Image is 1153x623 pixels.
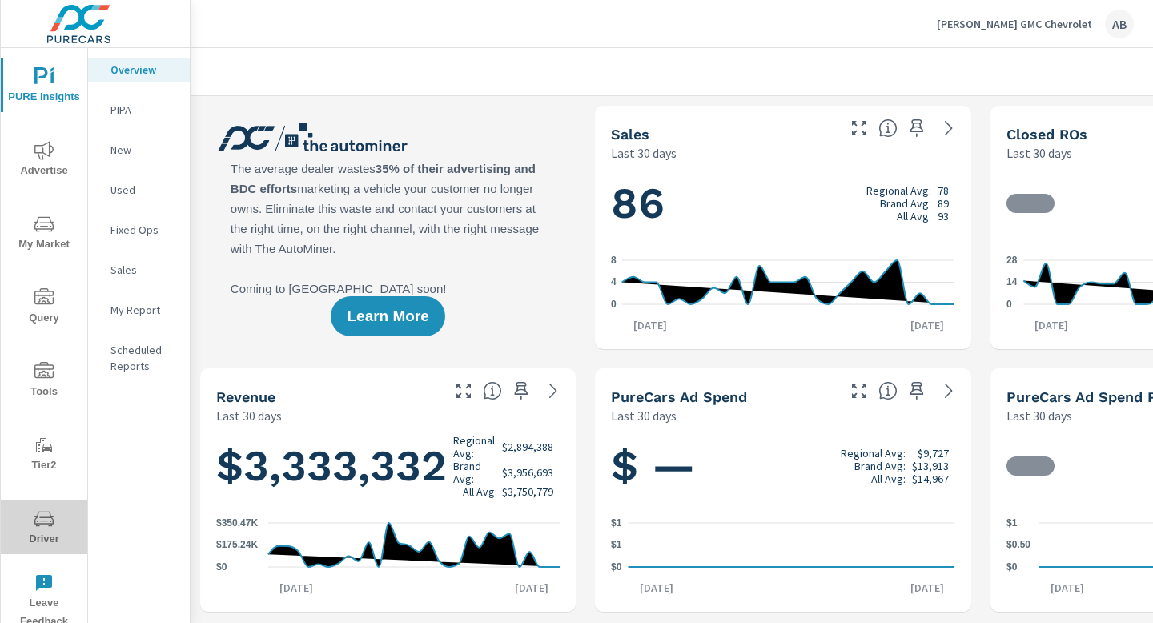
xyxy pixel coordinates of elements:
p: All Avg: [897,210,931,223]
text: 4 [611,277,617,288]
p: $13,913 [912,460,949,472]
div: Used [88,178,190,202]
p: $9,727 [918,447,949,460]
text: $1 [611,540,622,551]
a: See more details in report [540,378,566,404]
p: [DATE] [1039,580,1095,596]
div: Fixed Ops [88,218,190,242]
div: New [88,138,190,162]
p: [DATE] [1023,317,1079,333]
span: PURE Insights [6,67,82,107]
span: Driver [6,509,82,549]
text: $0 [216,561,227,573]
h1: 86 [611,176,954,231]
h5: Revenue [216,388,275,405]
button: Make Fullscreen [846,115,872,141]
p: PIPA [110,102,177,118]
span: Tier2 [6,436,82,475]
text: 28 [1006,255,1018,266]
p: Last 30 days [1006,406,1072,425]
p: $3,956,693 [502,466,553,479]
p: 93 [938,210,949,223]
text: 0 [611,299,617,310]
div: My Report [88,298,190,322]
text: 0 [1006,299,1012,310]
text: $0 [611,561,622,573]
p: [DATE] [899,317,955,333]
h1: $ — [611,439,954,493]
p: All Avg: [871,472,906,485]
a: See more details in report [936,115,962,141]
p: $2,894,388 [502,440,553,453]
p: Last 30 days [611,143,677,163]
p: Used [110,182,177,198]
p: $3,750,779 [502,485,553,498]
p: Regional Avg: [841,447,906,460]
span: Advertise [6,141,82,180]
text: 14 [1006,277,1018,288]
p: Last 30 days [1006,143,1072,163]
p: Last 30 days [216,406,282,425]
p: [DATE] [629,580,685,596]
span: My Market [6,215,82,254]
text: $1 [611,517,622,529]
h5: PureCars Ad Spend [611,388,747,405]
p: [DATE] [622,317,678,333]
p: 89 [938,197,949,210]
span: Total sales revenue over the selected date range. [Source: This data is sourced from the dealer’s... [483,381,502,400]
text: $0.50 [1006,540,1030,551]
span: Query [6,288,82,328]
p: [DATE] [268,580,324,596]
p: Overview [110,62,177,78]
text: $175.24K [216,540,258,551]
p: Fixed Ops [110,222,177,238]
button: Learn More [331,296,444,336]
text: $1 [1006,517,1018,529]
h1: $3,333,332 [216,434,560,498]
span: Number of vehicles sold by the dealership over the selected date range. [Source: This data is sou... [878,119,898,138]
p: All Avg: [463,485,497,498]
p: 78 [938,184,949,197]
div: PIPA [88,98,190,122]
span: Save this to your personalized report [904,115,930,141]
p: Brand Avg: [854,460,906,472]
p: Regional Avg: [866,184,931,197]
p: New [110,142,177,158]
button: Make Fullscreen [846,378,872,404]
p: Sales [110,262,177,278]
p: Brand Avg: [453,460,497,485]
text: $350.47K [216,517,258,529]
p: $14,967 [912,472,949,485]
p: [DATE] [899,580,955,596]
p: Last 30 days [611,406,677,425]
div: Sales [88,258,190,282]
span: Save this to your personalized report [904,378,930,404]
span: Tools [6,362,82,401]
span: Learn More [347,309,428,324]
span: Total cost of media for all PureCars channels for the selected dealership group over the selected... [878,381,898,400]
p: [DATE] [504,580,560,596]
div: AB [1105,10,1134,38]
p: Brand Avg: [880,197,931,210]
p: Regional Avg: [453,434,497,460]
button: Make Fullscreen [451,378,476,404]
p: Scheduled Reports [110,342,177,374]
h5: Closed ROs [1006,126,1087,143]
text: 8 [611,255,617,266]
a: See more details in report [936,378,962,404]
h5: Sales [611,126,649,143]
div: Scheduled Reports [88,338,190,378]
p: [PERSON_NAME] GMC Chevrolet [937,17,1092,31]
text: $0 [1006,561,1018,573]
span: Save this to your personalized report [508,378,534,404]
div: Overview [88,58,190,82]
p: My Report [110,302,177,318]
